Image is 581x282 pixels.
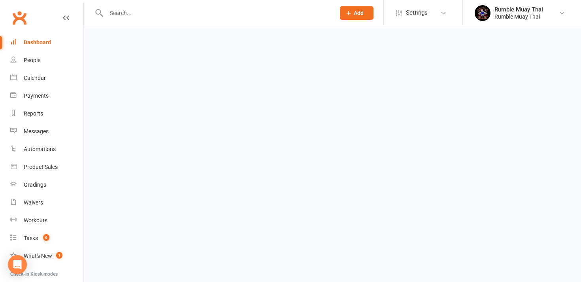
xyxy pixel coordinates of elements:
[494,6,543,13] div: Rumble Muay Thai
[354,10,364,16] span: Add
[10,194,83,212] a: Waivers
[10,105,83,123] a: Reports
[24,217,47,223] div: Workouts
[24,39,51,45] div: Dashboard
[10,158,83,176] a: Product Sales
[56,252,62,259] span: 1
[10,51,83,69] a: People
[24,164,58,170] div: Product Sales
[10,34,83,51] a: Dashboard
[9,8,29,28] a: Clubworx
[24,110,43,117] div: Reports
[24,93,49,99] div: Payments
[10,69,83,87] a: Calendar
[24,57,40,63] div: People
[24,128,49,134] div: Messages
[10,212,83,229] a: Workouts
[494,13,543,20] div: Rumble Muay Thai
[104,8,330,19] input: Search...
[43,234,49,241] span: 6
[10,123,83,140] a: Messages
[24,235,38,241] div: Tasks
[10,247,83,265] a: What's New1
[406,4,428,22] span: Settings
[24,182,46,188] div: Gradings
[10,87,83,105] a: Payments
[10,176,83,194] a: Gradings
[340,6,373,20] button: Add
[10,140,83,158] a: Automations
[24,75,46,81] div: Calendar
[24,146,56,152] div: Automations
[24,199,43,206] div: Waivers
[475,5,490,21] img: thumb_image1688088946.png
[10,229,83,247] a: Tasks 6
[24,253,52,259] div: What's New
[8,255,27,274] div: Open Intercom Messenger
